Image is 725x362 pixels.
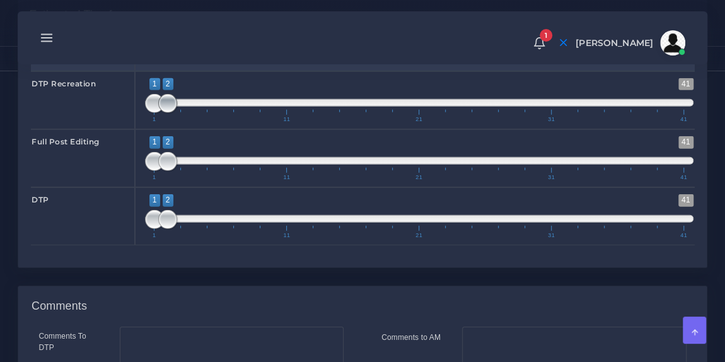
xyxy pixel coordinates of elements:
span: 21 [414,233,424,238]
span: 41 [678,233,689,238]
span: 31 [546,175,557,180]
img: avatar [660,30,685,55]
span: 41 [678,117,689,122]
a: 1 [528,36,550,50]
h4: Comments [32,300,87,313]
span: 1 [151,233,158,238]
span: 11 [281,175,292,180]
span: 21 [414,175,424,180]
span: 41 [678,136,693,148]
span: 1 [149,136,160,148]
span: 31 [546,117,557,122]
span: 41 [678,194,693,206]
label: Comments to AM [381,332,441,343]
span: 2 [163,78,173,90]
span: 11 [281,233,292,238]
span: 1 [540,29,552,42]
strong: Full Post Editing [32,137,100,146]
strong: DTP [32,195,49,204]
span: 41 [678,78,693,90]
span: 11 [281,117,292,122]
a: [PERSON_NAME]avatar [569,30,690,55]
span: [PERSON_NAME] [576,38,653,47]
span: 21 [414,117,424,122]
span: 31 [546,233,557,238]
span: 1 [149,194,160,206]
span: 2 [163,194,173,206]
span: 1 [151,117,158,122]
span: 1 [151,175,158,180]
span: 2 [163,136,173,148]
label: Comments To DTP [39,330,101,353]
span: 1 [149,78,160,90]
strong: DTP Recreation [32,79,96,88]
span: 41 [678,175,689,180]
